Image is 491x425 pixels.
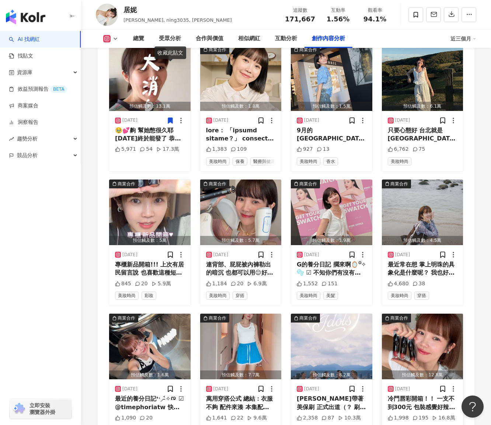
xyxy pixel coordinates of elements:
div: 創作內容分析 [312,34,345,43]
div: 5.9萬 [152,280,171,288]
div: 845 [115,280,131,288]
div: 預估觸及數：1.5萬 [291,102,372,111]
div: [DATE] [122,386,137,392]
div: [DATE] [395,252,410,258]
div: 75 [412,146,425,153]
div: 最近常在想 掌上明珠的具象化是什麼呢？ 我也好想被捧在手心 啊！！ 就是愛自己呀 我就是那個能把自己愛得服服貼貼的人🤲🏻 把自己擺在第一位 無可取代 💐✨🫧 / #ginny穿醬只 格紋衣&外搭... [388,261,457,277]
img: logo [6,10,45,24]
div: [DATE] [213,386,229,392]
img: post-image [200,180,282,245]
div: 9.6萬 [247,414,267,422]
button: 商業合作預估觸及數：1.9萬 [291,180,372,245]
div: G的養分日記 擱來啊🪞꙳✧🫧 ☑ 不知你們有沒有印象 我推軟糖唇釉一百次了吧 rom&nd 快閃店來台北了！！ 200多個色號隨你試 還很貼心把冷/暖色調分開放 太爽惹🥹🥹🥹✌🏻 現場完成任務免... [297,261,366,277]
button: 商業合作預估觸及數：5.7萬 [200,180,282,245]
div: 5,971 [115,146,136,153]
a: 找貼文 [9,52,33,60]
div: [DATE] [213,117,229,123]
div: 1,383 [206,146,227,153]
span: 94.1% [363,15,386,23]
span: 美妝時尚 [206,292,230,300]
span: 美妝時尚 [115,292,139,300]
img: post-image [109,180,191,245]
div: 20 [231,280,244,288]
div: 萬用穿搭公式 總結：衣服不夠 配件來湊 本集配件....根本人見人愛！！ 跟著朋友一起[PERSON_NAME] 得意x[PERSON_NAME]柔韌衛生紙♡ 誰會拒絕家裡放幾[PERSON_N... [206,395,276,411]
button: 商業合作預估觸及數：4.5萬 [382,180,463,245]
div: 54 [140,146,153,153]
div: 6,762 [388,146,409,153]
span: 趨勢分析 [17,130,38,147]
div: 195 [412,414,429,422]
span: 香水 [323,157,338,166]
img: post-image [291,180,372,245]
button: 預估觸及數：13.1萬 [109,45,191,111]
div: 受眾分析 [159,34,181,43]
div: 17.3萬 [156,146,179,153]
div: 商業合作 [390,180,408,188]
div: 預估觸及數：1.6萬 [109,370,191,380]
span: 1.56% [327,15,349,23]
img: post-image [109,45,191,111]
div: [DATE] [122,117,137,123]
img: post-image [291,45,372,111]
span: 171,667 [285,15,315,23]
div: [DATE] [304,386,319,392]
div: 互動率 [324,7,352,14]
span: 美妝時尚 [297,292,320,300]
div: 151 [321,280,338,288]
div: 收藏此貼文 [154,46,186,59]
img: KOL Avatar [96,4,118,26]
div: [DATE] [213,252,229,258]
span: 競品分析 [17,147,38,164]
div: 商業合作 [209,314,226,322]
div: 追蹤數 [285,7,315,14]
div: 商業合作 [299,46,317,53]
div: 預估觸及數：12.8萬 [382,370,463,380]
div: 商業合作 [118,180,135,188]
span: 彩妝 [142,292,156,300]
div: 13 [317,146,330,153]
div: 預估觸及數：5.7萬 [200,236,282,245]
div: 1,552 [297,280,318,288]
div: 觀看率 [361,7,389,14]
div: 22 [231,414,244,422]
img: post-image [291,314,372,379]
div: [DATE] [304,252,319,258]
span: 美妝時尚 [388,157,411,166]
button: 商業合作預估觸及數：5萬 [109,180,191,245]
img: post-image [200,314,282,379]
div: 預估觸及數：5萬 [109,236,191,245]
img: chrome extension [12,403,26,415]
div: 🥹💕齁 幫她憋很久耶 [DATE]終於能發了 恭喜肉依啦！！！ 祝小饅頭健健康[PERSON_NAME] 過幾個月見嘍🫶🏻 愛你的乾媽 [115,126,185,143]
img: post-image [200,45,282,111]
button: 商業合作預估觸及數：12.8萬 [382,314,463,379]
span: 醫療與健康 [250,157,278,166]
span: 穿搭 [414,292,429,300]
div: 商業合作 [299,314,317,322]
div: 商業合作 [209,46,226,53]
div: 商業合作 [390,314,408,322]
span: 美髮 [323,292,338,300]
span: 美妝時尚 [206,157,230,166]
div: 預估觸及數：7.7萬 [200,370,282,380]
div: 居妮 [123,5,232,14]
div: 4,680 [388,280,409,288]
div: 商業合作 [299,180,317,188]
span: 立即安裝 瀏覽器外掛 [29,402,55,415]
div: 預估觸及數：1.9萬 [291,236,372,245]
a: 商案媒合 [9,102,38,109]
div: 87 [321,414,334,422]
a: 效益預測報告BETA [9,86,67,93]
div: 927 [297,146,313,153]
div: 預估觸及數：1.8萬 [200,102,282,111]
div: [DATE] [395,117,410,123]
span: rise [9,136,14,142]
div: 總覽 [133,34,144,43]
div: 6.9萬 [247,280,267,288]
div: 相似網紅 [238,34,260,43]
div: lore： 「ipsumd sitame？」 consect、adipiscin elitseddoei temporin utlaboreetdolor magnaa、enimadmi ven... [206,126,276,143]
a: searchAI 找網紅 [9,36,40,43]
div: 109 [231,146,247,153]
div: 連背部、屁屁被內褲勒出的暗沉 也都可以用😌好喜歡！ 漂亮是慢慢累積出來的 不用想一步登天 (當然直接花錢醫美也是可以) 但最重要的還是日常保養 才能真正的維持好看度 這兩年開始流行光美容 Uli... [206,261,276,277]
div: 預估觸及數：6.1萬 [382,102,463,111]
button: 商業合作預估觸及數：1.5萬 [291,45,372,111]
